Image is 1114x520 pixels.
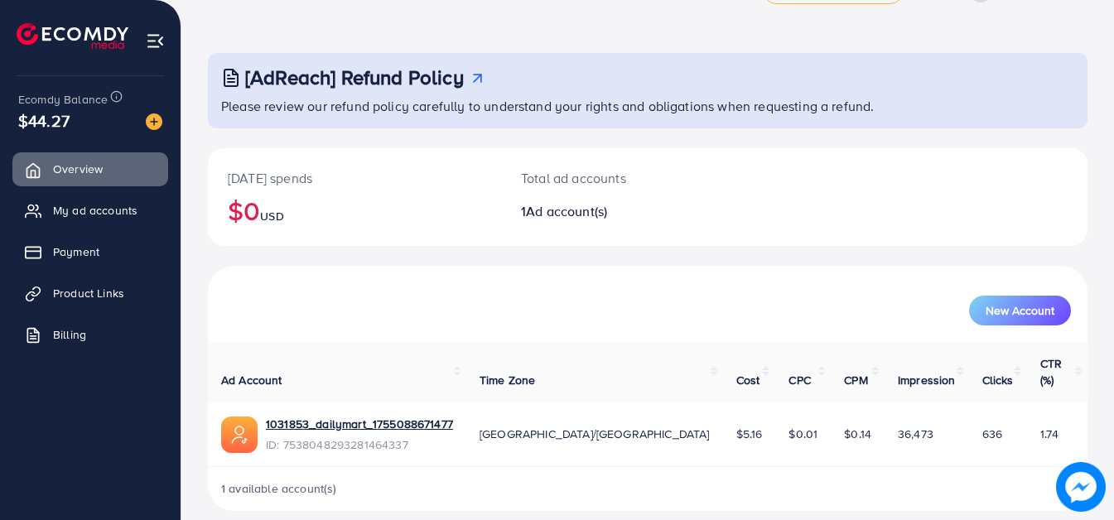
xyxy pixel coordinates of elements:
span: Ecomdy Balance [18,91,108,108]
span: Payment [53,243,99,260]
span: Ad account(s) [526,202,607,220]
p: Total ad accounts [521,168,702,188]
p: [DATE] spends [228,168,481,188]
span: My ad accounts [53,202,137,219]
span: Ad Account [221,372,282,388]
span: Impression [898,372,956,388]
p: Please review our refund policy carefully to understand your rights and obligations when requesti... [221,96,1078,116]
span: ID: 7538048293281464337 [266,436,453,453]
span: Overview [53,161,103,177]
span: $0.01 [788,426,817,442]
a: Overview [12,152,168,185]
a: My ad accounts [12,194,168,227]
button: New Account [969,296,1071,325]
span: Clicks [982,372,1014,388]
img: menu [146,31,165,51]
img: image [146,113,162,130]
span: Product Links [53,285,124,301]
span: 36,473 [898,426,933,442]
a: Payment [12,235,168,268]
img: image [1056,462,1106,512]
a: Product Links [12,277,168,310]
span: $44.27 [18,108,70,132]
span: CPC [788,372,810,388]
img: logo [17,23,128,49]
a: Billing [12,318,168,351]
span: CPM [844,372,867,388]
span: $5.16 [736,426,763,442]
span: 636 [982,426,1002,442]
span: New Account [986,305,1054,316]
span: CTR (%) [1040,355,1062,388]
h2: $0 [228,195,481,226]
span: [GEOGRAPHIC_DATA]/[GEOGRAPHIC_DATA] [480,426,710,442]
span: 1.74 [1040,426,1059,442]
span: USD [260,208,283,224]
img: ic-ads-acc.e4c84228.svg [221,416,258,453]
span: 1 available account(s) [221,480,337,497]
span: Time Zone [480,372,535,388]
h3: [AdReach] Refund Policy [245,65,464,89]
h2: 1 [521,204,702,219]
span: Cost [736,372,760,388]
a: 1031853_dailymart_1755088671477 [266,416,453,432]
span: Billing [53,326,86,343]
span: $0.14 [844,426,871,442]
